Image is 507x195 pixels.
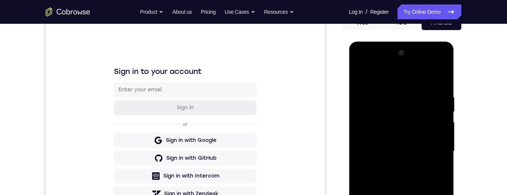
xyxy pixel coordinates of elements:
div: Sign in with GitHub [121,139,171,147]
div: Sign in with Intercom [118,157,174,165]
button: Sign in with Intercom [68,153,211,168]
span: / [366,7,367,16]
button: Sign in with Google [68,118,211,133]
button: Sign in [68,85,211,100]
h1: Sign in to your account [68,51,211,61]
a: Log In [349,4,363,19]
button: Sign in with GitHub [68,136,211,150]
button: Product [140,4,164,19]
a: Go to the home page [46,7,90,16]
button: Sign in with Zendesk [68,171,211,186]
a: Pricing [201,4,216,19]
p: or [136,106,144,112]
input: Enter your email [73,71,206,78]
div: Sign in with Zendesk [118,175,173,182]
a: Try Online Demo [398,4,461,19]
a: Register [370,4,389,19]
a: About us [172,4,192,19]
button: Use Cases [225,4,255,19]
div: Sign in with Google [120,121,171,129]
button: Resources [264,4,294,19]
